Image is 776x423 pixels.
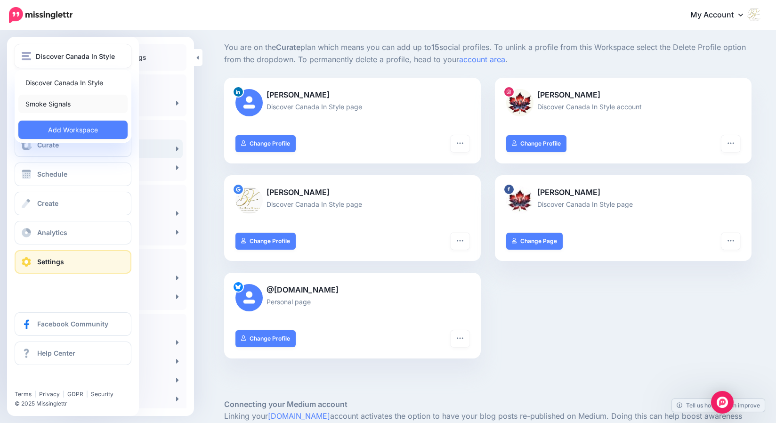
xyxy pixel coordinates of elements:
span: Facebook Community [37,320,108,328]
img: ACg8ocKXglD1UdKIND7T9cqoYhgOHZX6OprPRzWXjI4JL-RgvHDfq0QeCws96-c-89283.png [235,187,263,214]
a: Analytics [15,221,131,244]
p: [PERSON_NAME] [506,187,740,199]
p: [PERSON_NAME] [235,89,469,101]
a: account area [459,55,505,64]
p: Discover Canada In Style account [506,101,740,112]
a: Change Profile [235,330,296,347]
img: user_default_image.png [235,284,263,311]
p: Discover Canada In Style page [235,199,469,210]
a: Add Workspace [18,121,128,139]
a: [DOMAIN_NAME] [268,411,330,421]
a: Discover Canada In Style [18,73,128,92]
span: | [63,390,65,398]
p: @[DOMAIN_NAME] [235,284,469,296]
span: Create [37,199,58,207]
iframe: Twitter Follow Button [15,377,88,386]
p: [PERSON_NAME] [506,89,740,101]
span: Schedule [37,170,67,178]
img: 514363325_10235939477254664_6167882972978655846_n-bsa154323.jpg [506,187,533,214]
span: | [34,390,36,398]
button: Discover Canada In Style [15,44,131,68]
span: Analytics [37,228,67,236]
span: Discover Canada In Style [36,51,115,62]
a: Settings [15,250,131,274]
p: [PERSON_NAME] [235,187,469,199]
p: Discover Canada In Style page [506,199,740,210]
div: Open Intercom Messenger [711,391,734,414]
span: Curate [37,141,59,149]
a: Help Center [15,342,131,365]
a: Curate [15,133,131,157]
p: Personal page [235,296,469,307]
a: GDPR [67,390,83,398]
span: Help Center [37,349,75,357]
a: Create [15,192,131,215]
a: My Account [681,4,762,27]
p: You are on the plan which means you can add up to social profiles. To unlink a profile from this ... [224,41,752,66]
a: Facebook Community [15,312,131,336]
img: Missinglettr [9,7,73,23]
a: Security [91,390,113,398]
span: | [86,390,88,398]
a: Terms [15,390,32,398]
li: © 2025 Missinglettr [15,399,138,408]
p: Discover Canada In Style page [235,101,469,112]
a: Privacy [39,390,60,398]
a: Change Profile [235,135,296,152]
a: Smoke Signals [18,95,128,113]
a: Schedule [15,163,131,186]
a: Change Page [506,233,563,250]
h5: Connecting your Medium account [224,399,752,410]
a: Change Profile [506,135,567,152]
img: 503404033_17845839114509618_9033874458202905037_n-bsa154643.jpg [506,89,533,116]
b: Curate [276,42,300,52]
img: user_default_image.png [235,89,263,116]
span: Settings [37,258,64,266]
a: Tell us how we can improve [672,399,765,412]
img: menu.png [22,52,31,60]
a: Change Profile [235,233,296,250]
b: 15 [431,42,439,52]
